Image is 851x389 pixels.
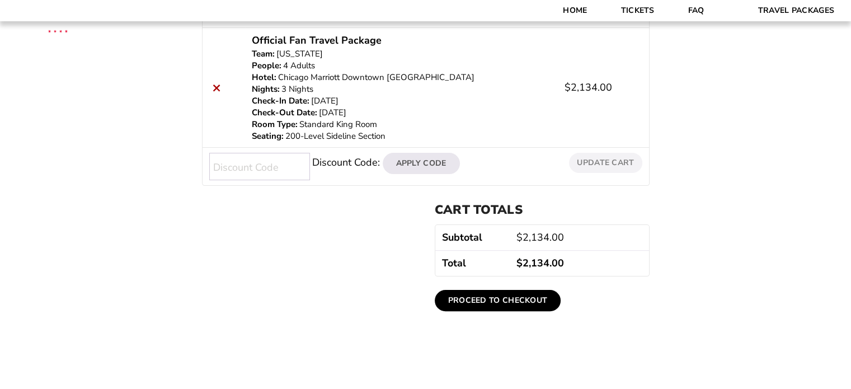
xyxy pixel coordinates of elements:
dt: Check-In Date: [252,95,309,107]
a: Official Fan Travel Package [252,33,382,48]
button: Update cart [569,153,642,172]
th: Total [435,250,510,276]
img: CBS Sports Thanksgiving Classic [34,6,82,54]
dt: Hotel: [252,72,276,83]
p: 3 Nights [252,83,551,95]
h2: Cart totals [435,203,650,217]
dt: Room Type: [252,119,298,130]
dt: People: [252,60,281,72]
a: Proceed to checkout [435,290,561,311]
dt: Nights: [252,83,280,95]
p: [US_STATE] [252,48,551,60]
bdi: 2,134.00 [565,81,612,94]
p: Chicago Marriott Downtown [GEOGRAPHIC_DATA] [252,72,551,83]
label: Discount Code: [312,156,380,169]
button: Apply Code [383,153,460,174]
p: [DATE] [252,95,551,107]
p: [DATE] [252,107,551,119]
bdi: 2,134.00 [516,231,564,244]
p: 200-Level Sideline Section [252,130,551,142]
span: $ [516,231,523,244]
bdi: 2,134.00 [516,256,564,270]
dt: Seating: [252,130,284,142]
a: Remove this item [209,80,224,95]
p: Standard King Room [252,119,551,130]
span: $ [565,81,571,94]
dt: Team: [252,48,275,60]
p: 4 Adults [252,60,551,72]
input: Discount Code [209,153,310,180]
th: Subtotal [435,225,510,250]
dt: Check-Out Date: [252,107,317,119]
span: $ [516,256,523,270]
